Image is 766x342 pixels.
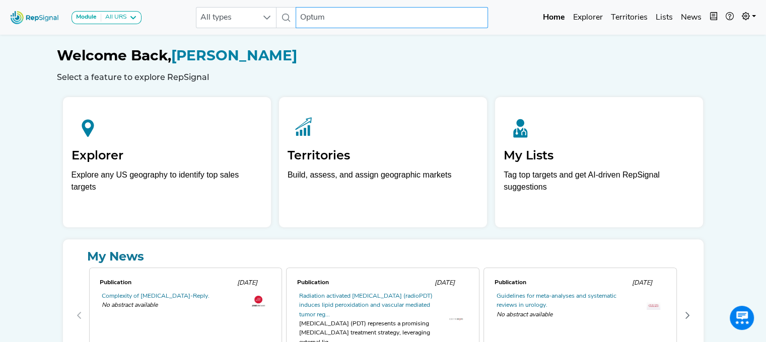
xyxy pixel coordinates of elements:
a: Territories [607,8,652,28]
div: Explore any US geography to identify top sales targets [72,169,262,193]
img: th [449,318,463,320]
span: Publication [100,280,131,286]
a: Lists [652,8,677,28]
button: Next Page [679,307,695,323]
span: No abstract available [496,310,634,319]
span: [DATE] [237,280,257,286]
h1: [PERSON_NAME] [57,47,710,64]
span: Welcome Back, [57,47,171,64]
img: th [252,296,265,306]
p: Build, assess, and assign geographic markets [288,169,478,199]
h2: My Lists [504,148,694,163]
a: News [677,8,706,28]
h2: Territories [288,148,478,163]
span: Publication [494,280,526,286]
a: My ListsTag top targets and get AI-driven RepSignal suggestions [495,97,703,227]
a: Home [539,8,569,28]
h6: Select a feature to explore RepSignal [57,72,710,82]
a: Guidelines for meta-analyses and systematic reviews in urology. [496,293,616,308]
button: ModuleAll URS [72,11,142,24]
h2: Explorer [72,148,262,163]
button: Intel Book [706,8,722,28]
img: th [647,301,660,310]
a: My News [71,247,695,266]
a: Explorer [569,8,607,28]
span: [DATE] [632,280,652,286]
strong: Module [76,14,97,20]
a: Complexity of [MEDICAL_DATA]-Reply. [102,293,210,299]
span: All types [196,8,257,28]
span: [DATE] [434,280,454,286]
span: No abstract available [102,301,240,310]
p: Tag top targets and get AI-driven RepSignal suggestions [504,169,694,199]
a: TerritoriesBuild, assess, and assign geographic markets [279,97,487,227]
input: Search a physician or facility [296,7,488,28]
a: ExplorerExplore any US geography to identify top sales targets [63,97,271,227]
div: All URS [101,14,127,22]
a: Radiation activated [MEDICAL_DATA] (radioPDT) induces lipid peroxidation and vascular mediated tu... [299,293,432,318]
span: Publication [297,280,328,286]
